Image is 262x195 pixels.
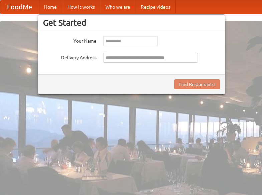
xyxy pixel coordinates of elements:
[39,0,62,14] a: Home
[62,0,100,14] a: How it works
[174,79,220,89] button: Find Restaurants!
[136,0,176,14] a: Recipe videos
[43,36,96,44] label: Your Name
[43,18,220,28] h3: Get Started
[43,53,96,61] label: Delivery Address
[100,0,136,14] a: Who we are
[0,0,39,14] a: FoodMe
